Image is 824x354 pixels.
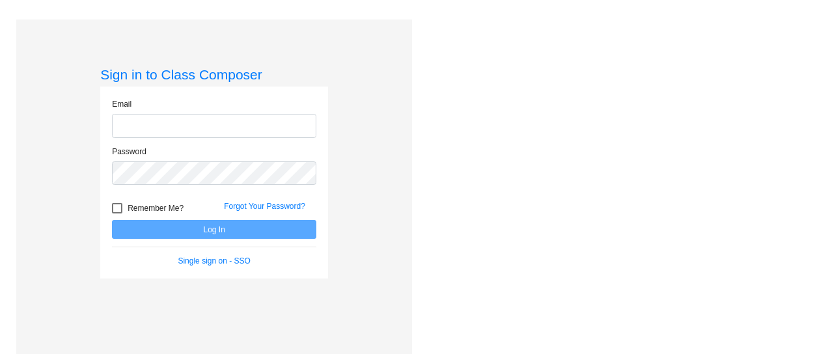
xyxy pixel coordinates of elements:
h3: Sign in to Class Composer [100,66,328,83]
a: Single sign on - SSO [178,256,250,265]
button: Log In [112,220,316,239]
label: Password [112,146,146,157]
label: Email [112,98,131,110]
span: Remember Me? [128,200,184,216]
a: Forgot Your Password? [224,202,305,211]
